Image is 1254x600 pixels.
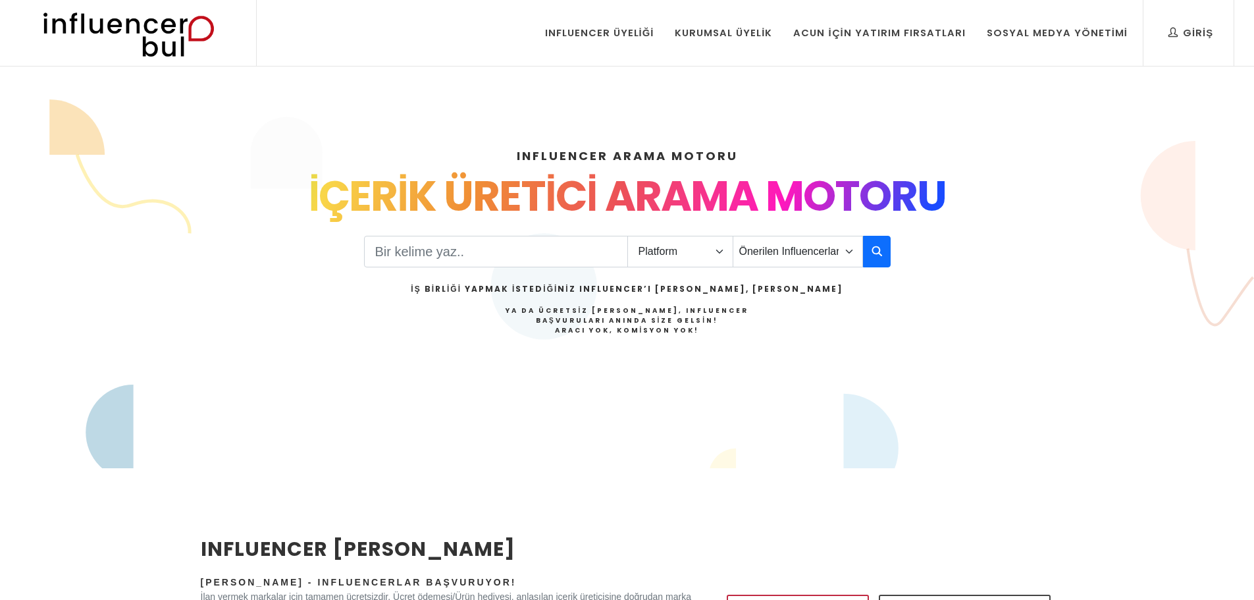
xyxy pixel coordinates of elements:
h4: INFLUENCER ARAMA MOTORU [201,147,1054,165]
h2: INFLUENCER [PERSON_NAME] [201,534,692,564]
div: İÇERİK ÜRETİCİ ARAMA MOTORU [201,165,1054,228]
input: Search [364,236,628,267]
div: Sosyal Medya Yönetimi [987,26,1128,40]
h4: Ya da Ücretsiz [PERSON_NAME], Influencer Başvuruları Anında Size Gelsin! [411,306,843,335]
div: Kurumsal Üyelik [675,26,772,40]
h2: İş Birliği Yapmak İstediğiniz Influencer’ı [PERSON_NAME], [PERSON_NAME] [411,283,843,295]
span: [PERSON_NAME] - Influencerlar Başvuruyor! [201,577,517,587]
div: Acun İçin Yatırım Fırsatları [793,26,965,40]
div: Giriş [1168,26,1213,40]
strong: Aracı Yok, Komisyon Yok! [555,325,700,335]
div: Influencer Üyeliği [545,26,654,40]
